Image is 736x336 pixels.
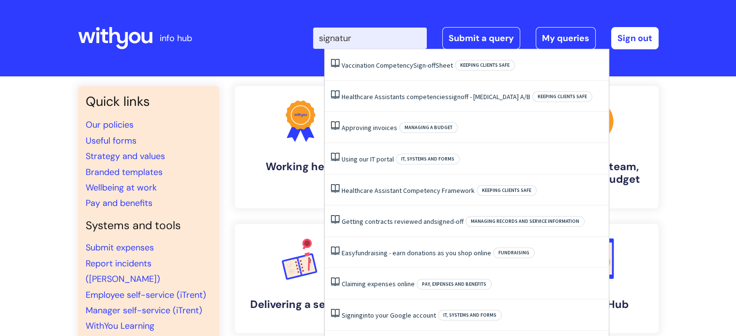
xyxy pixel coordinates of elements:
[86,94,211,109] h3: Quick links
[86,119,134,131] a: Our policies
[396,154,460,164] span: IT, systems and forms
[455,60,515,71] span: Keeping clients safe
[342,186,475,195] a: Healthcare Assistant Competency Framework
[493,248,535,258] span: Fundraising
[342,61,453,70] a: Vaccination CompetencySign-offSheet
[86,305,202,316] a: Manager self-service (iTrent)
[313,28,427,49] input: Search
[438,310,502,321] span: IT, systems and forms
[86,135,136,146] a: Useful forms
[466,216,585,227] span: Managing records and service information
[86,219,211,233] h4: Systems and tools
[449,92,461,101] span: sign
[86,197,152,209] a: Pay and benefits
[235,224,366,333] a: Delivering a service
[342,311,363,320] span: Signing
[342,217,464,226] a: Getting contracts reviewed andsigned-off
[399,122,458,133] span: Managing a budget
[242,298,359,311] h4: Delivering a service
[86,242,154,253] a: Submit expenses
[86,182,157,193] a: Wellbeing at work
[413,61,436,70] span: Sign-off
[342,155,394,163] a: Using our IT portal
[86,289,206,301] a: Employee self-service (iTrent)
[342,123,397,132] a: Approving invoices
[342,248,491,257] a: Easyfundraising - earn donations as you shop online
[86,150,165,162] a: Strategy and values
[532,91,592,102] span: Keeping clients safe
[611,27,659,49] a: Sign out
[342,311,436,320] a: Signinginto your Google account
[160,30,192,46] p: info hub
[242,161,359,173] h4: Working here
[536,27,596,49] a: My queries
[313,27,659,49] div: | -
[434,217,454,226] span: signed
[477,185,537,196] span: Keeping clients safe
[417,279,492,290] span: Pay, expenses and benefits
[342,92,530,101] a: Healthcare Assistants competenciessignoff - [MEDICAL_DATA] A/B
[86,320,154,332] a: WithYou Learning
[86,166,163,178] a: Branded templates
[342,279,415,288] a: Claiming expenses online
[442,27,520,49] a: Submit a query
[235,86,366,208] a: Working here
[86,258,160,285] a: Report incidents ([PERSON_NAME])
